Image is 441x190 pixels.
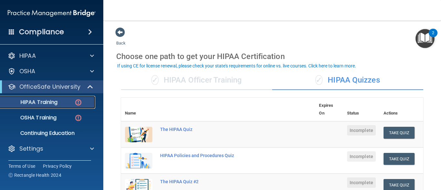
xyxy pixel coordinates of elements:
p: OSHA Training [4,115,56,121]
div: HIPAA Policies and Procedures Quiz [160,153,283,158]
button: Take Quiz [384,127,415,139]
div: Choose one path to get your HIPAA Certification [116,47,428,66]
div: HIPAA Quizzes [272,71,423,90]
a: Settings [8,145,94,153]
a: OfficeSafe University [8,83,94,91]
div: The HIPAA Quiz [160,127,283,132]
p: OfficeSafe University [19,83,80,91]
a: Back [116,33,126,45]
h4: Compliance [19,27,64,36]
p: OSHA [19,67,36,75]
p: Settings [19,145,43,153]
a: Privacy Policy [43,163,72,169]
span: Incomplete [347,177,376,188]
th: Status [343,98,380,121]
span: Ⓒ Rectangle Health 2024 [8,172,61,178]
button: If using CE for license renewal, please check your state's requirements for online vs. live cours... [116,63,357,69]
th: Actions [380,98,423,121]
th: Name [121,98,156,121]
p: HIPAA Training [4,99,57,105]
th: Expires On [315,98,343,121]
span: ✓ [151,75,159,85]
img: danger-circle.6113f641.png [74,114,82,122]
div: The HIPAA Quiz #2 [160,179,283,184]
div: If using CE for license renewal, please check your state's requirements for online vs. live cours... [117,64,356,68]
span: ✓ [315,75,323,85]
a: OSHA [8,67,94,75]
a: HIPAA [8,52,94,60]
span: Incomplete [347,125,376,135]
div: HIPAA Officer Training [121,71,272,90]
img: PMB logo [8,7,96,20]
iframe: Drift Widget Chat Controller [329,144,433,170]
a: Terms of Use [8,163,35,169]
p: HIPAA [19,52,36,60]
button: Open Resource Center, 2 new notifications [415,29,435,48]
img: danger-circle.6113f641.png [74,98,82,106]
div: 2 [432,33,434,41]
p: Continuing Education [4,130,92,136]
